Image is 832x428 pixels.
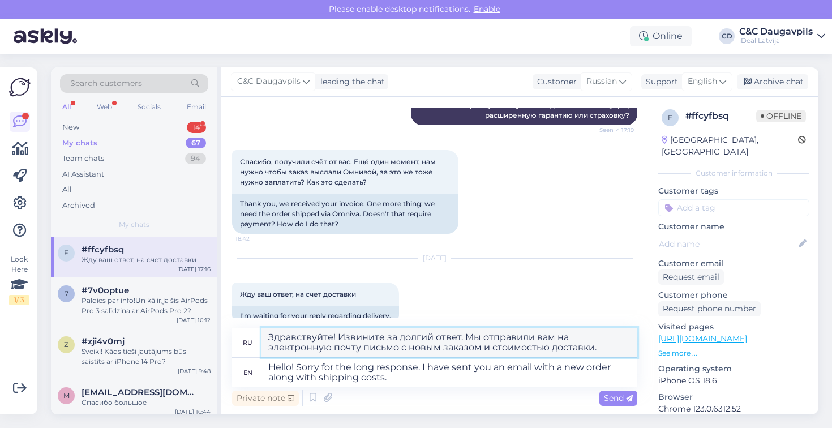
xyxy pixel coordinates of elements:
div: Archived [62,200,95,211]
input: Add name [659,238,796,250]
div: All [62,184,72,195]
span: f [668,113,672,122]
img: Askly Logo [9,76,31,98]
div: Archive chat [737,74,808,89]
div: iDeal Latvija [739,36,813,45]
p: Chrome 123.0.6312.52 [658,403,809,415]
span: Send [604,393,633,403]
p: See more ... [658,348,809,358]
p: Visited pages [658,321,809,333]
div: Online [630,26,692,46]
a: [URL][DOMAIN_NAME] [658,333,747,344]
div: Sveiki! Kāds tieši jautājums būs saistīts ar iPhone 14 Pro? [82,346,211,367]
div: Paldies par info!Un kā ir,ja šis AirPods Pro 3 salīdzina ar AirPods Pro 2? [82,296,211,316]
div: Thank you, we received your invoice. One more thing: we need the order shipped via Omniva. Doesn'... [232,194,458,234]
p: Customer email [658,258,809,269]
span: English [688,75,717,88]
span: z [64,340,68,349]
span: Search customers [70,78,142,89]
div: 14 [187,122,206,133]
div: [GEOGRAPHIC_DATA], [GEOGRAPHIC_DATA] [662,134,798,158]
a: C&C DaugavpilsiDeal Latvija [739,27,825,45]
p: Customer phone [658,289,809,301]
span: 18:42 [235,234,278,243]
div: ru [243,333,252,352]
div: [DATE] 10:12 [177,316,211,324]
span: Seen ✓ 17:19 [591,126,634,134]
div: 1 / 3 [9,295,29,305]
div: [DATE] 16:44 [175,408,211,416]
span: 7 [65,289,68,298]
div: Customer information [658,168,809,178]
p: Operating system [658,363,809,375]
div: 67 [186,138,206,149]
div: [DATE] 17:16 [177,265,211,273]
div: 94 [185,153,206,164]
textarea: Здравствуйте! Извините за долгий ответ. Мы отправили вам на электронную почту письмо с новым зака... [261,328,637,357]
div: Customer [533,76,577,88]
span: Russian [586,75,617,88]
div: All [60,100,73,114]
span: Enable [470,4,504,14]
div: leading the chat [316,76,385,88]
span: malish1016@inbox.lv [82,387,199,397]
span: #7v0optue [82,285,129,296]
div: [DATE] 9:48 [178,367,211,375]
span: Offline [756,110,806,122]
div: Look Here [9,254,29,305]
p: iPhone OS 18.6 [658,375,809,387]
p: Browser [658,391,809,403]
div: New [62,122,79,133]
textarea: Hello! Sorry for the long response. I have sent you an email with a new order along with shipping... [261,358,637,387]
div: CD [719,28,735,44]
span: Спасибо, получили счёт от вас. Ещё один момент, нам нужно чтобы заказ выслали Омнивой, за это же ... [240,157,438,186]
div: AI Assistant [62,169,104,180]
input: Add a tag [658,199,809,216]
div: My chats [62,138,97,149]
div: Socials [135,100,163,114]
div: # ffcyfbsq [685,109,756,123]
span: C&C Daugavpils [237,75,301,88]
div: Web [95,100,114,114]
div: Request email [658,269,724,285]
div: C&C Daugavpils [739,27,813,36]
span: m [63,391,70,400]
span: #zji4v0mj [82,336,125,346]
div: Private note [232,391,299,406]
div: Email [185,100,208,114]
p: Customer name [658,221,809,233]
span: f [64,249,68,257]
div: Спасибо большое [82,397,211,408]
div: Жду ваш ответ, на счет доставки [82,255,211,265]
div: en [243,363,252,382]
p: Customer tags [658,185,809,197]
span: #ffcyfbsq [82,245,124,255]
div: Request phone number [658,301,761,316]
div: I'm waiting for your reply regarding delivery. [232,306,399,326]
div: Team chats [62,153,104,164]
span: Жду ваш ответ, на счет доставки [240,290,356,298]
span: My chats [119,220,149,230]
div: Support [641,76,678,88]
div: [DATE] [232,253,637,263]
